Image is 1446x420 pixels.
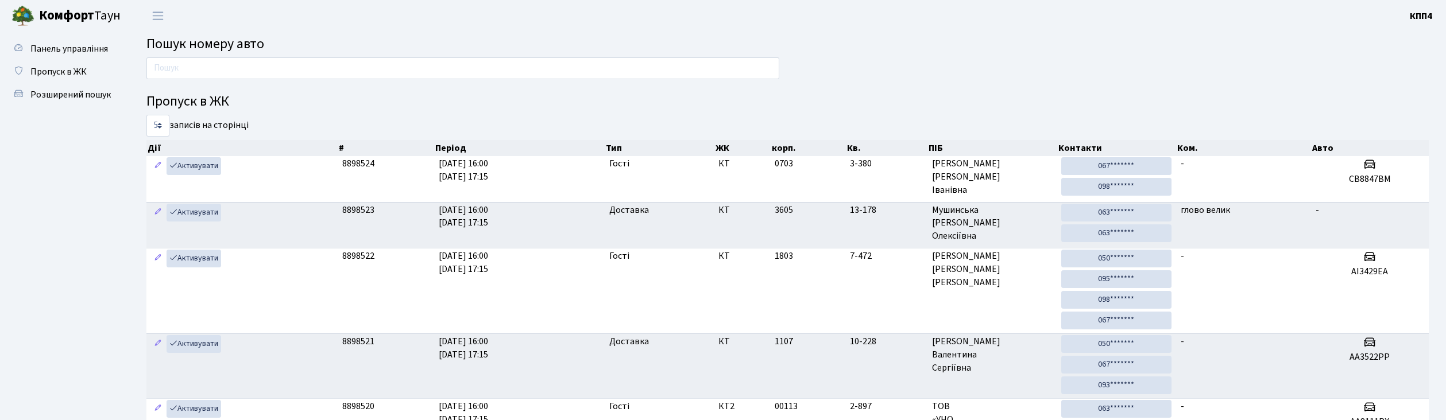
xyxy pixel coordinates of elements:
[6,60,121,83] a: Пропуск в ЖК
[1410,10,1432,22] b: КПП4
[850,204,922,217] span: 13-178
[718,157,765,170] span: КТ
[1311,140,1429,156] th: Авто
[167,400,221,418] a: Активувати
[30,65,87,78] span: Пропуск в ЖК
[609,204,649,217] span: Доставка
[338,140,434,156] th: #
[39,6,121,26] span: Таун
[1181,250,1184,262] span: -
[775,204,793,216] span: 3605
[151,204,165,221] a: Редагувати
[771,140,846,156] th: корп.
[775,400,798,413] span: 00113
[439,335,488,361] span: [DATE] 16:00 [DATE] 17:15
[850,400,922,413] span: 2-897
[846,140,928,156] th: Кв.
[151,335,165,353] a: Редагувати
[11,5,34,28] img: logo.png
[146,34,264,54] span: Пошук номеру авто
[718,204,765,217] span: КТ
[146,115,249,137] label: записів на сторінці
[167,335,221,353] a: Активувати
[146,94,1429,110] h4: Пропуск в ЖК
[1181,335,1184,348] span: -
[39,6,94,25] b: Комфорт
[718,335,765,348] span: КТ
[714,140,771,156] th: ЖК
[718,250,765,263] span: КТ
[146,115,169,137] select: записів на сторінці
[1181,204,1230,216] span: глово велик
[609,400,629,413] span: Гості
[342,250,374,262] span: 8898522
[1316,352,1424,363] h5: АА3522РР
[151,400,165,418] a: Редагувати
[439,250,488,275] span: [DATE] 16:00 [DATE] 17:15
[932,250,1052,289] span: [PERSON_NAME] [PERSON_NAME] [PERSON_NAME]
[30,42,108,55] span: Панель управління
[1057,140,1177,156] th: Контакти
[167,250,221,267] a: Активувати
[932,204,1052,243] span: Мушинська [PERSON_NAME] Олексіївна
[151,157,165,175] a: Редагувати
[1316,204,1319,216] span: -
[609,157,629,170] span: Гості
[932,157,1052,197] span: [PERSON_NAME] [PERSON_NAME] Іванівна
[434,140,605,156] th: Період
[342,335,374,348] span: 8898521
[342,204,374,216] span: 8898523
[932,335,1052,375] span: [PERSON_NAME] Валентина Сергіївна
[6,83,121,106] a: Розширений пошук
[718,400,765,413] span: КТ2
[605,140,714,156] th: Тип
[151,250,165,267] a: Редагувати
[439,204,488,230] span: [DATE] 16:00 [DATE] 17:15
[1181,400,1184,413] span: -
[167,157,221,175] a: Активувати
[1316,174,1424,185] h5: СВ8847ВМ
[775,250,793,262] span: 1803
[850,335,922,348] span: 10-228
[1176,140,1311,156] th: Ком.
[30,88,111,101] span: Розширений пошук
[144,6,172,25] button: Переключити навігацію
[6,37,121,60] a: Панель управління
[775,157,793,170] span: 0703
[1181,157,1184,170] span: -
[1410,9,1432,23] a: КПП4
[342,400,374,413] span: 8898520
[609,250,629,263] span: Гості
[439,157,488,183] span: [DATE] 16:00 [DATE] 17:15
[167,204,221,221] a: Активувати
[1316,266,1424,277] h5: AI3429EA
[850,157,922,170] span: 3-380
[850,250,922,263] span: 7-472
[927,140,1057,156] th: ПІБ
[146,57,779,79] input: Пошук
[609,335,649,348] span: Доставка
[775,335,793,348] span: 1107
[342,157,374,170] span: 8898524
[146,140,338,156] th: Дії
